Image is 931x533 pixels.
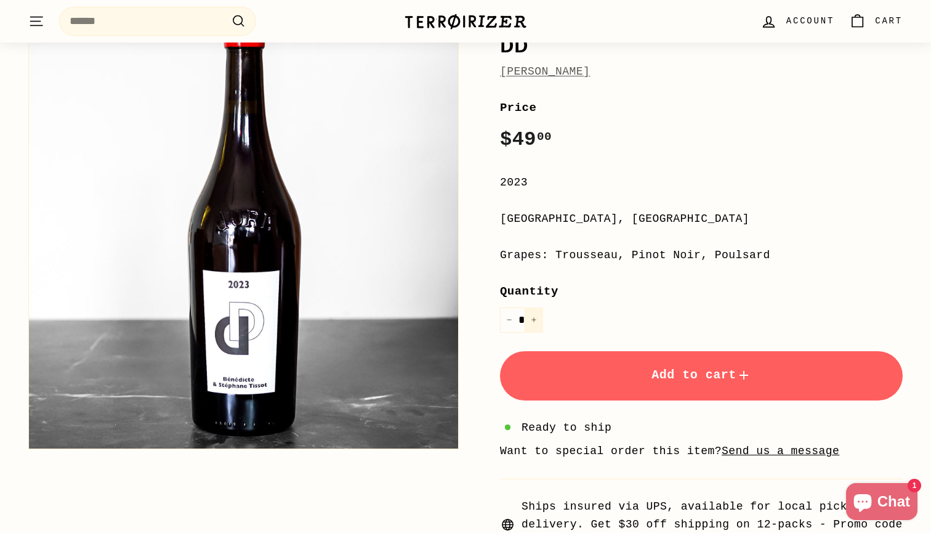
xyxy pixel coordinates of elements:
[842,3,910,39] a: Cart
[500,65,590,78] a: [PERSON_NAME]
[537,130,552,144] sup: 00
[500,351,903,401] button: Add to cart
[500,307,543,333] input: quantity
[500,174,903,192] div: 2023
[875,14,903,28] span: Cart
[500,246,903,264] div: Grapes: Trousseau, Pinot Noir, Poulsard
[525,307,543,333] button: Increase item quantity by one
[500,36,903,57] h1: DD
[722,445,839,457] a: Send us a message
[500,128,552,151] span: $49
[842,483,921,523] inbox-online-store-chat: Shopify online store chat
[500,99,903,117] label: Price
[500,282,903,301] label: Quantity
[500,442,903,460] li: Want to special order this item?
[753,3,842,39] a: Account
[500,307,518,333] button: Reduce item quantity by one
[500,210,903,228] div: [GEOGRAPHIC_DATA], [GEOGRAPHIC_DATA]
[786,14,834,28] span: Account
[651,368,751,382] span: Add to cart
[522,419,611,437] span: Ready to ship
